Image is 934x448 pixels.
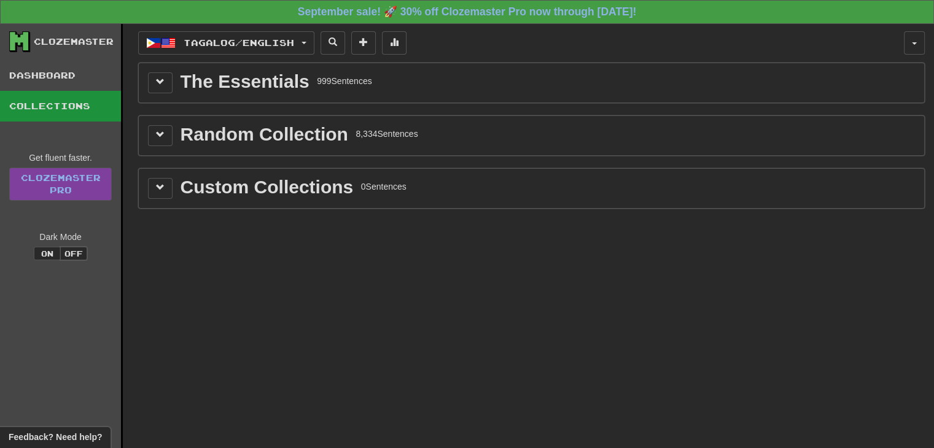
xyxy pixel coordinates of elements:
a: ClozemasterPro [9,168,112,201]
button: Search sentences [321,31,345,55]
span: Open feedback widget [9,431,102,444]
div: Clozemaster [34,36,114,48]
button: Tagalog/English [138,31,314,55]
div: The Essentials [181,72,309,91]
button: More stats [382,31,407,55]
strong: September sale! 🚀 30% off Clozemaster Pro now through [DATE]! [298,6,637,18]
button: On [34,247,61,260]
div: 8,334 Sentences [356,128,418,141]
button: Off [60,247,87,260]
div: 0 Sentences [361,181,407,193]
div: Dark Mode [9,231,112,244]
div: Random Collection [181,125,348,144]
div: Get fluent faster. [9,152,112,164]
div: Custom Collections [181,178,354,196]
span: Tagalog / English [184,37,294,48]
button: Add sentence to collection [351,31,376,55]
div: 999 Sentences [317,75,372,88]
